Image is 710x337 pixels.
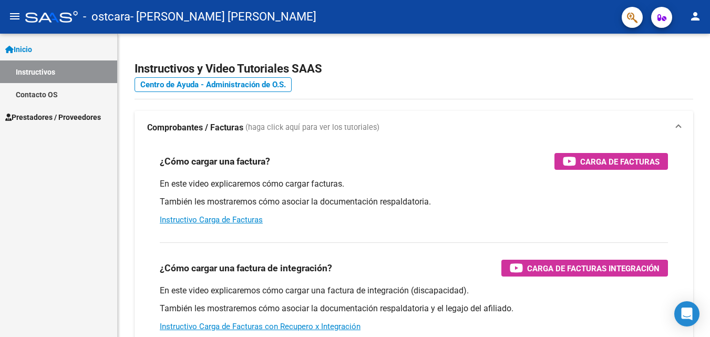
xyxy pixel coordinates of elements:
[160,215,263,224] a: Instructivo Carga de Facturas
[160,154,270,169] h3: ¿Cómo cargar una factura?
[501,260,668,277] button: Carga de Facturas Integración
[130,5,316,28] span: - [PERSON_NAME] [PERSON_NAME]
[5,111,101,123] span: Prestadores / Proveedores
[689,10,702,23] mat-icon: person
[8,10,21,23] mat-icon: menu
[245,122,379,134] span: (haga click aquí para ver los tutoriales)
[160,303,668,314] p: También les mostraremos cómo asociar la documentación respaldatoria y el legajo del afiliado.
[160,261,332,275] h3: ¿Cómo cargar una factura de integración?
[160,285,668,297] p: En este video explicaremos cómo cargar una factura de integración (discapacidad).
[160,322,361,331] a: Instructivo Carga de Facturas con Recupero x Integración
[580,155,660,168] span: Carga de Facturas
[674,301,699,326] div: Open Intercom Messenger
[160,178,668,190] p: En este video explicaremos cómo cargar facturas.
[5,44,32,55] span: Inicio
[135,59,693,79] h2: Instructivos y Video Tutoriales SAAS
[147,122,243,134] strong: Comprobantes / Facturas
[83,5,130,28] span: - ostcara
[527,262,660,275] span: Carga de Facturas Integración
[554,153,668,170] button: Carga de Facturas
[135,111,693,145] mat-expansion-panel-header: Comprobantes / Facturas (haga click aquí para ver los tutoriales)
[135,77,292,92] a: Centro de Ayuda - Administración de O.S.
[160,196,668,208] p: También les mostraremos cómo asociar la documentación respaldatoria.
